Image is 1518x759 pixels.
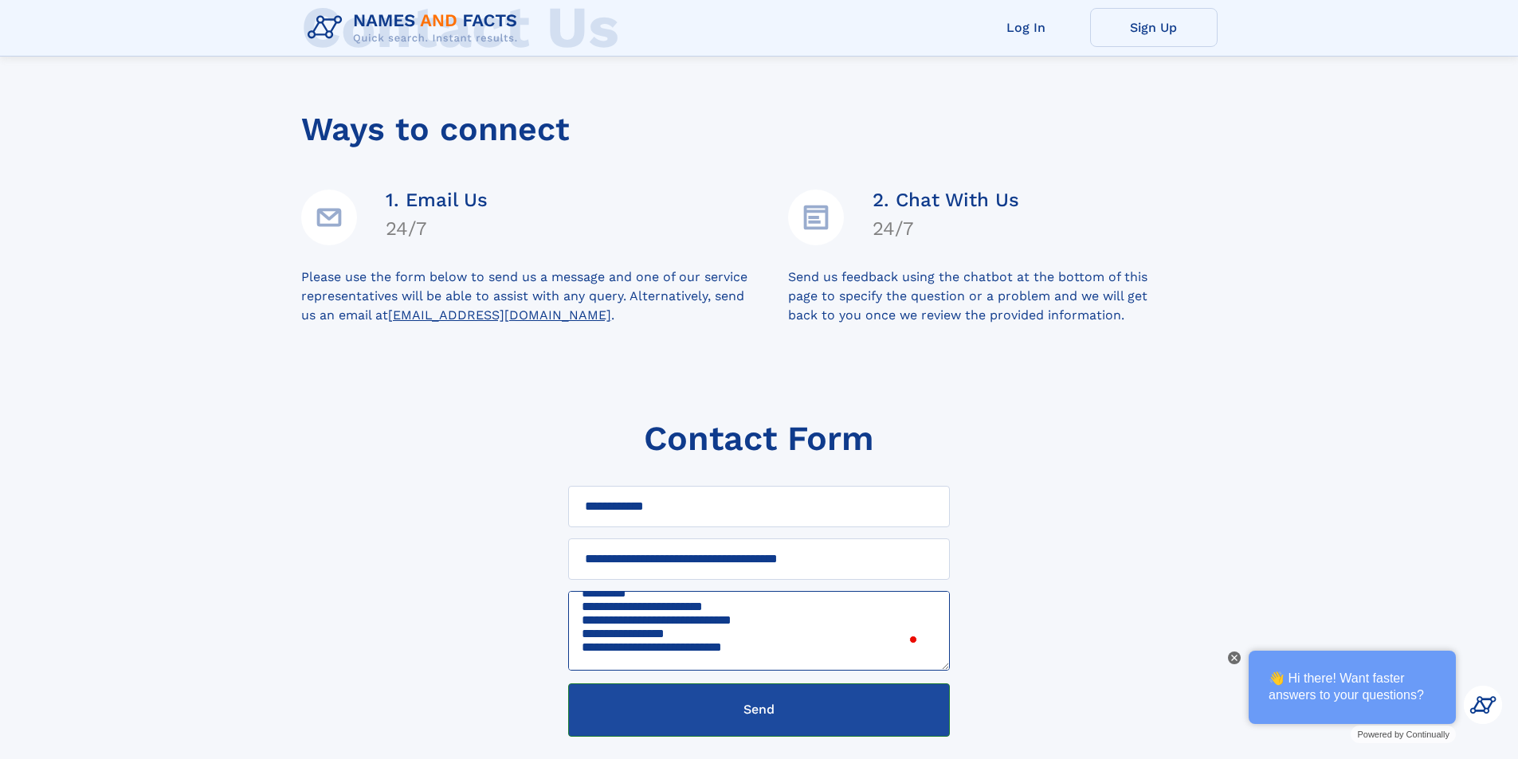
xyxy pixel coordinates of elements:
button: Send [568,683,950,737]
div: Ways to connect [301,88,1218,155]
a: [EMAIL_ADDRESS][DOMAIN_NAME] [388,307,611,323]
a: Sign Up [1090,8,1218,47]
a: Powered by Continually [1351,726,1456,743]
img: Details Icon [788,190,844,245]
img: Close [1231,655,1238,661]
div: Send us feedback using the chatbot at the bottom of this page to specify the question or a proble... [788,268,1218,325]
h4: 24/7 [386,217,488,240]
h4: 24/7 [873,217,1019,240]
h1: Contact Form [644,419,874,458]
img: Logo Names and Facts [301,6,531,49]
div: Please use the form below to send us a message and one of our service representatives will be abl... [301,268,788,325]
h4: 2. Chat With Us [873,189,1019,211]
img: Email Address Icon [301,190,357,245]
img: Kevin [1464,686,1502,724]
a: Log In [963,8,1090,47]
div: 👋 Hi there! Want faster answers to your questions? [1249,651,1456,724]
span: Powered by Continually [1357,730,1449,739]
textarea: To enrich screen reader interactions, please activate Accessibility in Grammarly extension settings [568,591,950,671]
h4: 1. Email Us [386,189,488,211]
